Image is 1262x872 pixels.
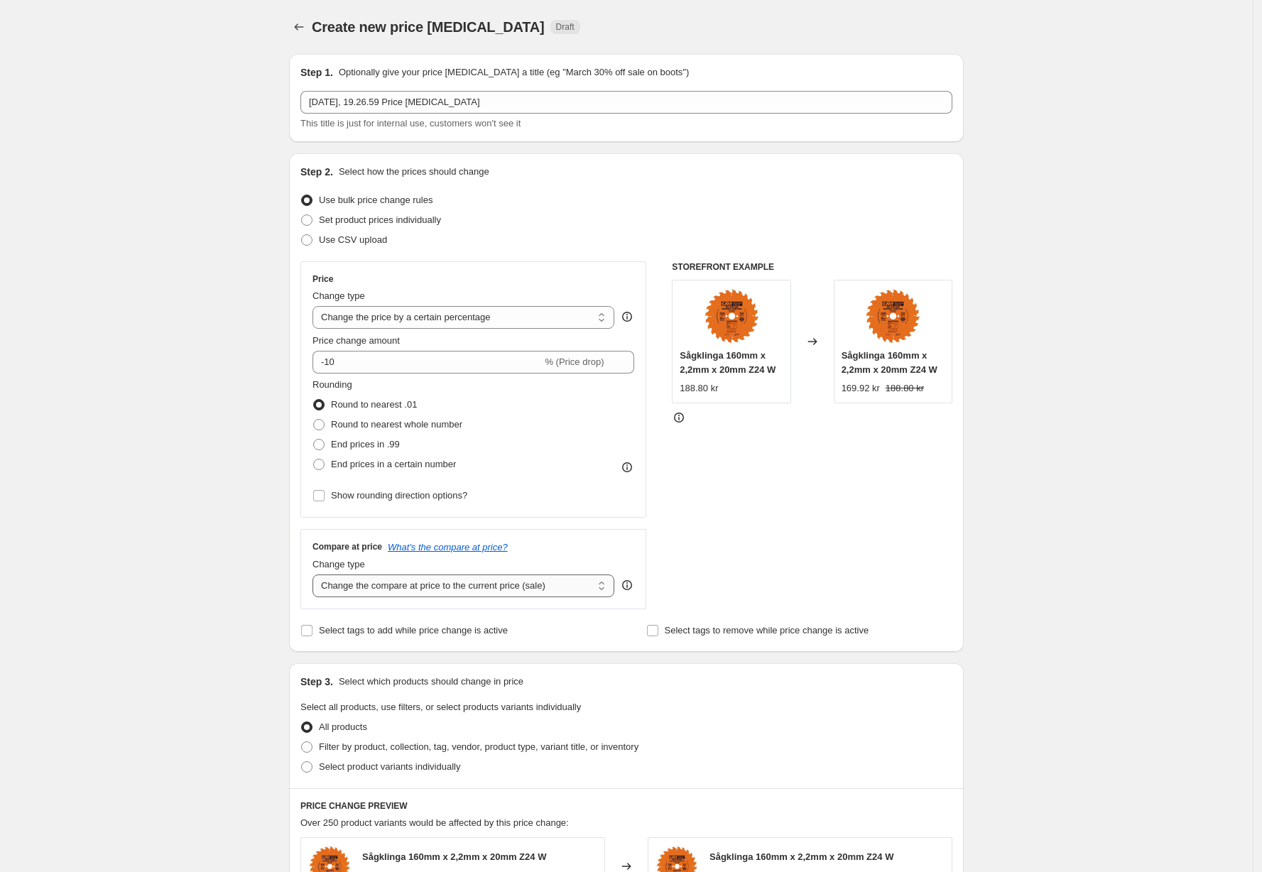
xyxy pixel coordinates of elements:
span: End prices in .99 [331,439,400,449]
span: Round to nearest whole number [331,419,462,430]
span: Sågklinga 160mm x 2,2mm x 20mm Z24 W [680,350,776,375]
input: -15 [312,351,542,374]
strike: 188.80 kr [886,381,924,396]
p: Optionally give your price [MEDICAL_DATA] a title (eg "March 30% off sale on boots") [339,65,689,80]
span: Round to nearest .01 [331,399,417,410]
span: Use bulk price change rules [319,195,433,205]
button: What's the compare at price? [388,542,508,552]
span: Select all products, use filters, or select products variants individually [300,702,581,712]
h6: STOREFRONT EXAMPLE [672,261,952,273]
h2: Step 3. [300,675,333,689]
span: Sågklinga 160mm x 2,2mm x 20mm Z24 W [842,350,937,375]
img: 291.160.24H_80x.jpg [864,288,921,344]
span: Show rounding direction options? [331,490,467,501]
span: All products [319,721,367,732]
span: This title is just for internal use, customers won't see it [300,118,521,129]
span: Draft [556,21,575,33]
span: Create new price [MEDICAL_DATA] [312,19,545,35]
p: Select how the prices should change [339,165,489,179]
div: 188.80 kr [680,381,718,396]
span: Over 250 product variants would be affected by this price change: [300,817,569,828]
div: 169.92 kr [842,381,880,396]
h2: Step 2. [300,165,333,179]
div: help [620,310,634,324]
button: Price change jobs [289,17,309,37]
img: 291.160.24H_80x.jpg [703,288,760,344]
span: Use CSV upload [319,234,387,245]
span: Change type [312,290,365,301]
span: Sågklinga 160mm x 2,2mm x 20mm Z24 W [709,851,893,862]
h3: Price [312,273,333,285]
span: End prices in a certain number [331,459,456,469]
span: Price change amount [312,335,400,346]
span: Select product variants individually [319,761,460,772]
input: 30% off holiday sale [300,91,952,114]
span: Set product prices individually [319,214,441,225]
span: % (Price drop) [545,356,604,367]
span: Filter by product, collection, tag, vendor, product type, variant title, or inventory [319,741,638,752]
span: Rounding [312,379,352,390]
span: Sågklinga 160mm x 2,2mm x 20mm Z24 W [362,851,546,862]
h3: Compare at price [312,541,382,552]
p: Select which products should change in price [339,675,523,689]
h6: PRICE CHANGE PREVIEW [300,800,952,812]
span: Change type [312,559,365,569]
h2: Step 1. [300,65,333,80]
span: Select tags to remove while price change is active [665,625,869,636]
div: help [620,578,634,592]
span: Select tags to add while price change is active [319,625,508,636]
